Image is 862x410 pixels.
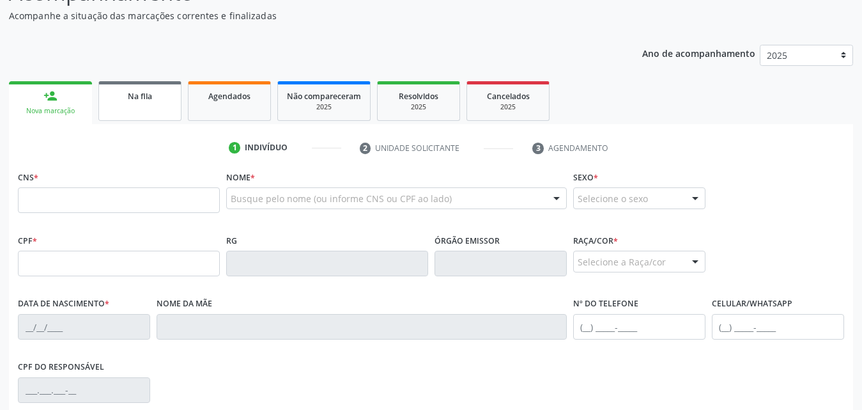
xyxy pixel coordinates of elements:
[287,102,361,112] div: 2025
[18,377,150,403] input: ___.___.___-__
[712,314,844,340] input: (__) _____-_____
[18,168,38,187] label: CNS
[578,192,648,205] span: Selecione o sexo
[157,294,212,314] label: Nome da mãe
[399,91,438,102] span: Resolvidos
[573,314,705,340] input: (__) _____-_____
[43,89,58,103] div: person_add
[226,168,255,187] label: Nome
[229,142,240,154] div: 1
[226,231,237,251] label: RG
[642,45,755,61] p: Ano de acompanhamento
[18,358,104,377] label: CPF do responsável
[18,294,109,314] label: Data de nascimento
[573,231,618,251] label: Raça/cor
[231,192,452,205] span: Busque pelo nome (ou informe CNS ou CPF ao lado)
[387,102,450,112] div: 2025
[18,106,83,116] div: Nova marcação
[487,91,530,102] span: Cancelados
[18,314,150,340] input: __/__/____
[208,91,250,102] span: Agendados
[476,102,540,112] div: 2025
[9,9,600,22] p: Acompanhe a situação das marcações correntes e finalizadas
[245,142,288,154] div: Indivíduo
[435,231,500,251] label: Órgão emissor
[712,294,792,314] label: Celular/WhatsApp
[287,91,361,102] span: Não compareceram
[573,168,598,187] label: Sexo
[573,294,638,314] label: Nº do Telefone
[578,255,666,269] span: Selecione a Raça/cor
[128,91,152,102] span: Na fila
[18,231,37,251] label: CPF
